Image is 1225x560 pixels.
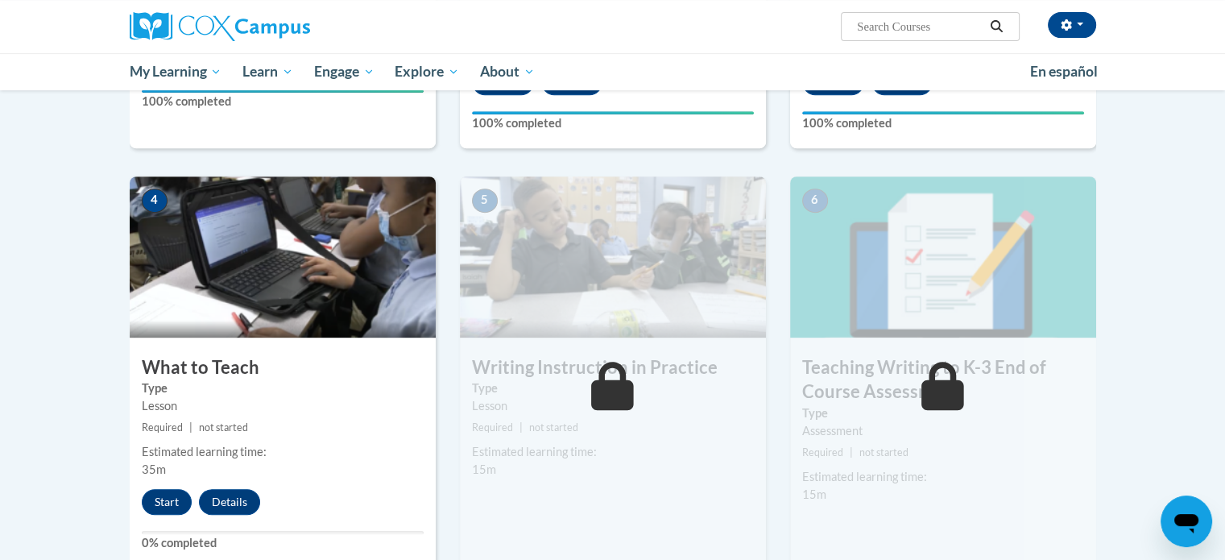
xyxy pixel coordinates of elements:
[480,62,535,81] span: About
[199,421,248,433] span: not started
[395,62,459,81] span: Explore
[1020,55,1108,89] a: En español
[472,114,754,132] label: 100% completed
[142,489,192,515] button: Start
[859,446,908,458] span: not started
[790,355,1096,405] h3: Teaching Writing to K-3 End of Course Assessment
[802,468,1084,486] div: Estimated learning time:
[130,355,436,380] h3: What to Teach
[119,53,233,90] a: My Learning
[130,12,436,41] a: Cox Campus
[142,189,168,213] span: 4
[802,111,1084,114] div: Your progress
[472,463,496,476] span: 15m
[802,114,1084,132] label: 100% completed
[189,421,192,433] span: |
[790,176,1096,338] img: Course Image
[142,534,424,552] label: 0% completed
[984,17,1008,36] button: Search
[519,421,523,433] span: |
[472,111,754,114] div: Your progress
[529,421,578,433] span: not started
[142,397,424,415] div: Lesson
[384,53,470,90] a: Explore
[850,446,853,458] span: |
[802,189,828,213] span: 6
[802,422,1084,440] div: Assessment
[130,12,310,41] img: Cox Campus
[129,62,221,81] span: My Learning
[802,446,843,458] span: Required
[472,189,498,213] span: 5
[470,53,545,90] a: About
[314,62,375,81] span: Engage
[142,380,424,397] label: Type
[142,443,424,461] div: Estimated learning time:
[130,176,436,338] img: Course Image
[472,421,513,433] span: Required
[142,89,424,93] div: Your progress
[472,443,754,461] div: Estimated learning time:
[1030,63,1098,80] span: En español
[242,62,293,81] span: Learn
[802,404,1084,422] label: Type
[142,93,424,110] label: 100% completed
[106,53,1120,90] div: Main menu
[142,421,183,433] span: Required
[232,53,304,90] a: Learn
[855,17,984,36] input: Search Courses
[142,463,166,476] span: 35m
[1161,496,1212,547] iframe: Button to launch messaging window
[199,489,260,515] button: Details
[472,380,754,397] label: Type
[472,397,754,415] div: Lesson
[304,53,385,90] a: Engage
[1048,12,1096,38] button: Account Settings
[460,176,766,338] img: Course Image
[802,487,826,501] span: 15m
[460,355,766,380] h3: Writing Instruction in Practice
